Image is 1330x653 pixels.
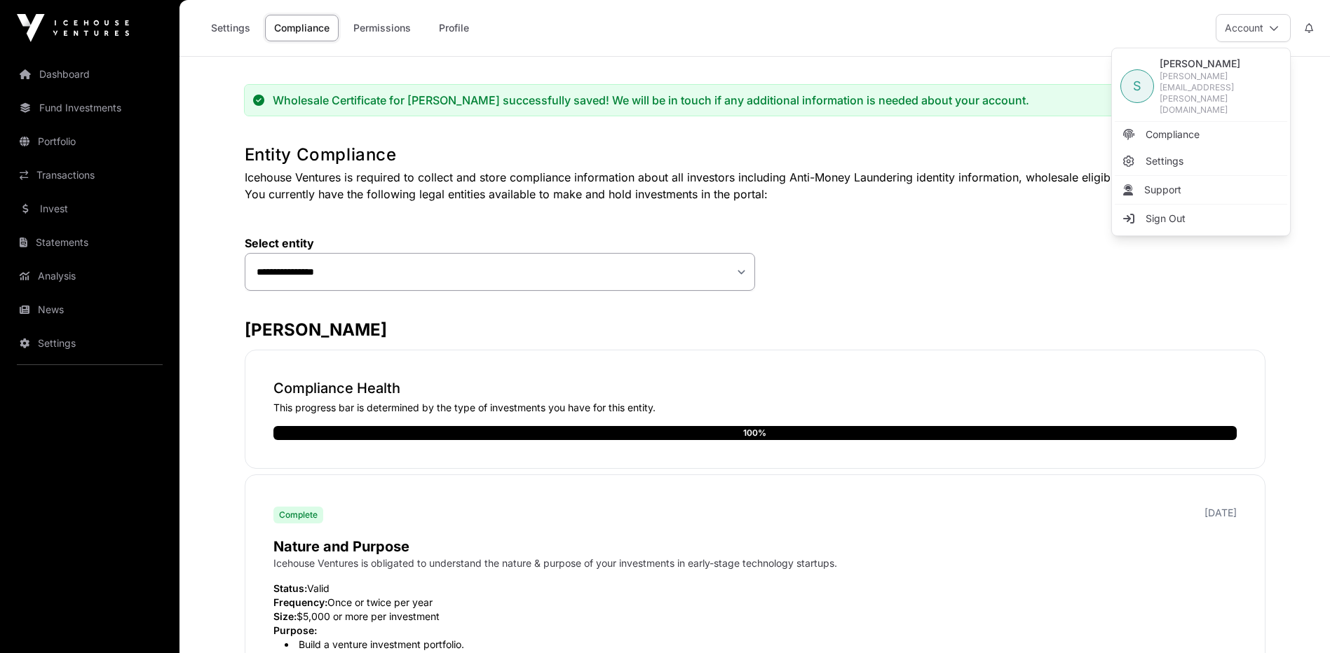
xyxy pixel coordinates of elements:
[1260,586,1330,653] iframe: Chat Widget
[273,537,1237,556] p: Nature and Purpose
[11,328,168,359] a: Settings
[11,92,168,123] a: Fund Investments
[273,556,1237,570] p: Icehouse Ventures is obligated to understand the nature & purpose of your investments in early-st...
[245,144,1265,166] h1: Entity Compliance
[279,509,318,521] span: Complete
[1160,57,1282,71] span: [PERSON_NAME]
[1144,183,1181,197] span: Support
[273,401,1237,415] p: This progress bar is determined by the type of investments you have for this entity.
[1146,128,1200,142] span: Compliance
[273,596,1237,610] p: Once or twice per year
[273,624,1237,638] p: Purpose:
[11,294,168,325] a: News
[11,126,168,157] a: Portfolio
[1115,206,1287,231] li: Sign Out
[1160,71,1282,116] span: [PERSON_NAME][EMAIL_ADDRESS][PERSON_NAME][DOMAIN_NAME]
[273,378,1237,398] p: Compliance Health
[743,426,766,440] div: 100%
[273,582,307,594] span: Status:
[273,582,1237,596] p: Valid
[1216,14,1291,42] button: Account
[1205,506,1237,520] p: [DATE]
[202,15,259,41] a: Settings
[273,596,327,608] span: Frequency:
[273,93,1029,107] div: Wholesale Certificate for [PERSON_NAME] successfully saved! We will be in touch if any additional...
[245,169,1265,202] p: Icehouse Ventures is required to collect and store compliance information about all investors inc...
[285,638,1237,652] li: Build a venture investment portfolio.
[1115,177,1287,202] li: Support
[344,15,420,41] a: Permissions
[11,160,168,191] a: Transactions
[426,15,482,41] a: Profile
[265,15,339,41] a: Compliance
[245,319,1265,341] h3: [PERSON_NAME]
[11,227,168,258] a: Statements
[1115,149,1287,174] a: Settings
[273,610,1237,624] p: $5,000 or more per investment
[1146,154,1183,168] span: Settings
[245,236,755,250] label: Select entity
[11,193,168,224] a: Invest
[11,59,168,90] a: Dashboard
[17,14,129,42] img: Icehouse Ventures Logo
[1133,76,1141,96] span: S
[11,261,168,291] a: Analysis
[1115,122,1287,147] a: Compliance
[273,610,297,622] span: Size:
[1146,212,1186,226] span: Sign Out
